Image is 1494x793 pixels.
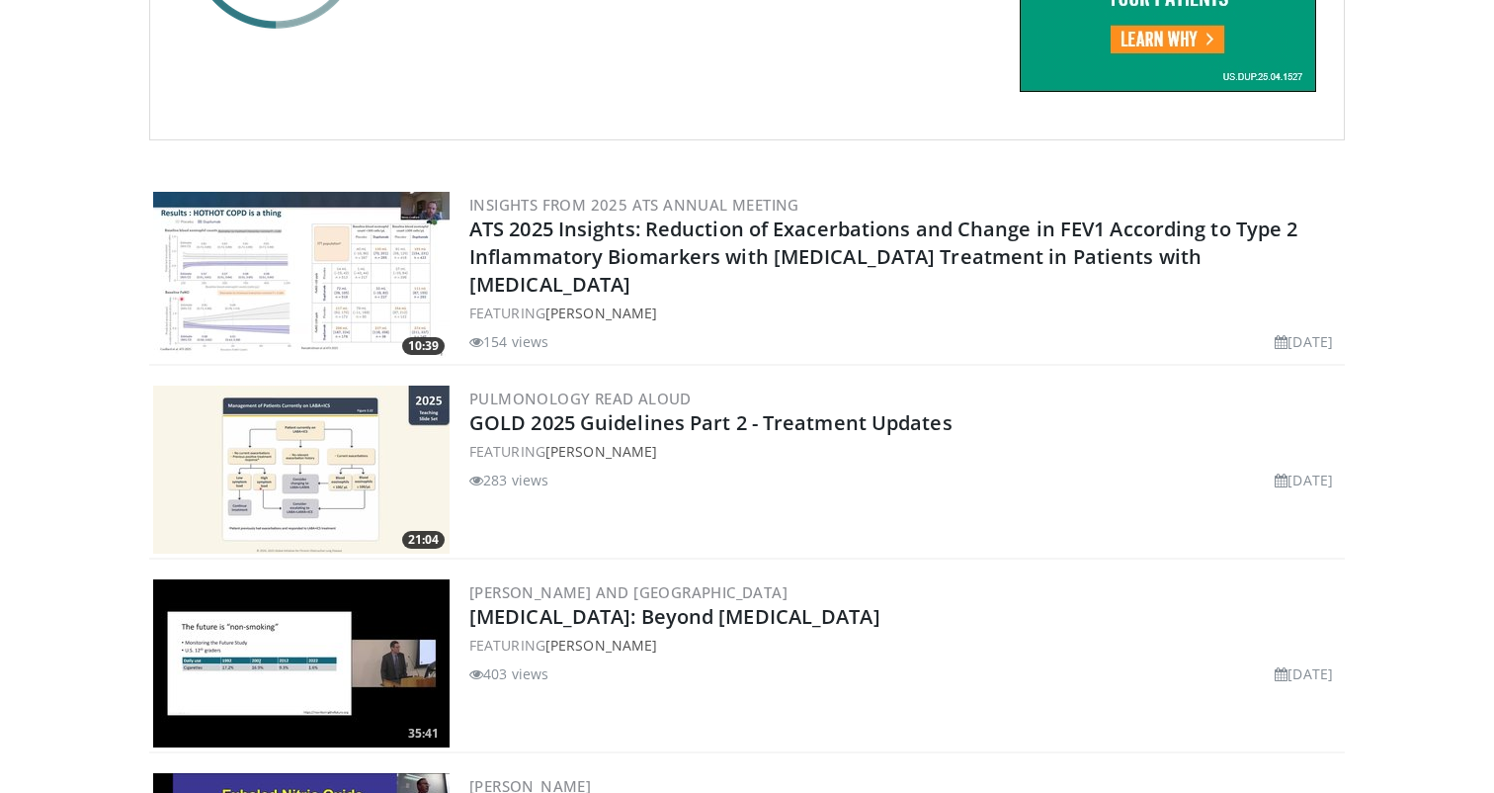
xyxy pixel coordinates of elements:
[469,303,1341,323] div: FEATURING
[1275,470,1333,490] li: [DATE]
[469,195,799,215] a: Insights from 2025 ATS Annual Meeting
[153,192,450,360] img: 0b2db599-1705-49ac-a284-1082ee97ff77.300x170_q85_crop-smart_upscale.jpg
[469,470,548,490] li: 283 views
[469,582,788,602] a: [PERSON_NAME] and [GEOGRAPHIC_DATA]
[402,531,445,549] span: 21:04
[469,409,953,436] a: GOLD 2025 Guidelines Part 2 - Treatment Updates
[1275,331,1333,352] li: [DATE]
[402,725,445,743] span: 35:41
[469,216,1297,298] a: ATS 2025 Insights: Reduction of Exacerbations and Change in FEV1 According to Type 2 Inflammatory...
[469,603,880,630] a: [MEDICAL_DATA]: Beyond [MEDICAL_DATA]
[469,331,548,352] li: 154 views
[545,442,657,461] a: [PERSON_NAME]
[153,192,450,360] a: 10:39
[469,441,1341,462] div: FEATURING
[545,636,657,655] a: [PERSON_NAME]
[153,579,450,748] img: 2bb44c3c-f6a0-4654-82e8-2de05d3dd9ae.300x170_q85_crop-smart_upscale.jpg
[469,663,548,684] li: 403 views
[1275,663,1333,684] li: [DATE]
[545,304,657,322] a: [PERSON_NAME]
[469,389,692,408] a: Pulmonology Read Aloud
[153,579,450,748] a: 35:41
[402,337,445,355] span: 10:39
[153,386,450,554] a: 21:04
[469,635,1341,656] div: FEATURING
[153,386,450,554] img: a581c40c-be5f-427c-b22b-708828ca3c00.300x170_q85_crop-smart_upscale.jpg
